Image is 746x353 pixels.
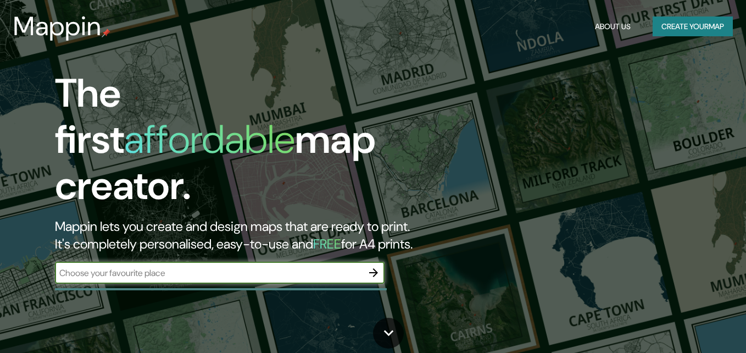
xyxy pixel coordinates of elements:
h1: affordable [124,114,295,165]
h2: Mappin lets you create and design maps that are ready to print. It's completely personalised, eas... [55,218,428,253]
h3: Mappin [13,11,102,42]
h5: FREE [313,235,341,252]
h1: The first map creator. [55,70,428,218]
img: mappin-pin [102,29,110,37]
button: Create yourmap [653,16,733,37]
button: About Us [591,16,635,37]
input: Choose your favourite place [55,267,363,279]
